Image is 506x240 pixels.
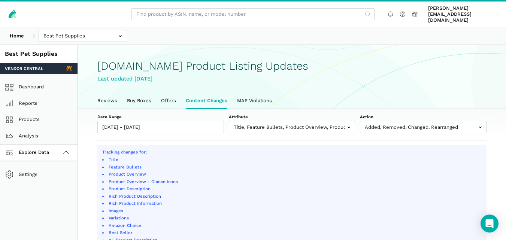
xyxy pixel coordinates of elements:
[232,93,277,109] a: MAP Violations
[107,179,482,185] li: Product Overview - Glance Icons
[181,93,232,109] a: Content Changes
[5,50,73,58] div: Best Pet Supplies
[481,215,499,233] div: Open Intercom Messenger
[156,93,181,109] a: Offers
[5,30,29,42] a: Home
[428,5,494,24] span: [PERSON_NAME][EMAIL_ADDRESS][DOMAIN_NAME]
[107,222,482,228] li: Amazon Choice
[360,121,487,133] input: Added, Removed, Changed, Rearranged
[97,60,487,72] h1: [DOMAIN_NAME] Product Listing Updates
[107,171,482,177] li: Product Overview
[107,200,482,206] li: Rich Product Information
[107,208,482,214] li: Images
[97,114,224,120] label: Date Range
[122,93,156,109] a: Buy Boxes
[7,148,49,157] span: Explore Data
[107,157,482,162] li: Title
[93,93,122,109] a: Reviews
[5,66,43,72] span: Vendor Central
[107,230,482,236] li: Best Seller
[107,164,482,170] li: Feature Bullets
[131,8,375,21] input: Find product by ASIN, name, or model number
[97,75,487,83] div: Last updated [DATE]
[107,215,482,221] li: Variations
[107,186,482,192] li: Product Description
[102,149,482,155] p: Tracking changes for:
[229,121,355,133] input: Title, Feature Bullets, Product Overview, Product Overview - Glance Icons, Product Description, R...
[107,193,482,199] li: Rich Product Description
[229,114,355,120] label: Attribute
[39,30,126,42] input: Best Pet Supplies
[360,114,487,120] label: Action
[426,4,502,25] a: [PERSON_NAME][EMAIL_ADDRESS][DOMAIN_NAME]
